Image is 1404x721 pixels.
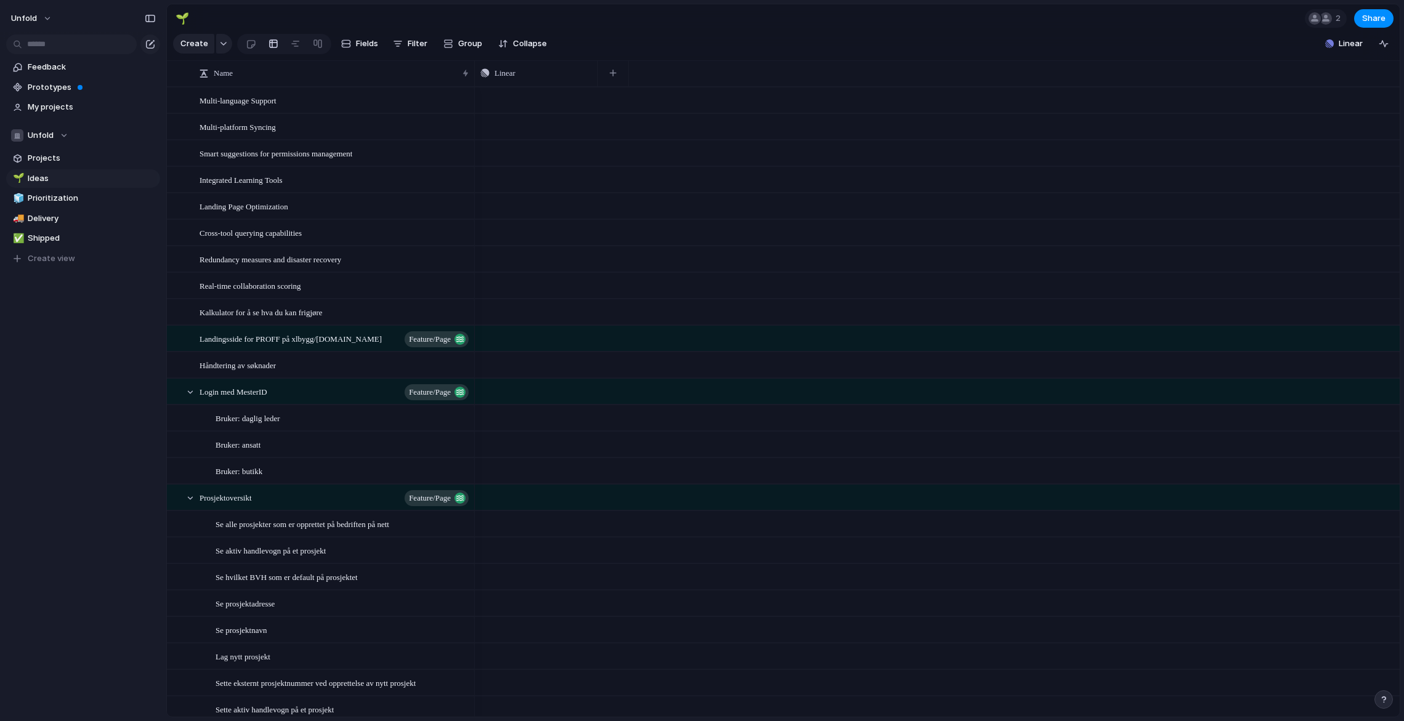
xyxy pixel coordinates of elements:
button: Feature/page [405,384,469,400]
a: ✅Shipped [6,229,160,248]
span: Real-time collaboration scoring [200,278,301,292]
span: Projects [28,152,156,164]
span: My projects [28,101,156,113]
a: 🌱Ideas [6,169,160,188]
button: Fields [336,34,383,54]
a: My projects [6,98,160,116]
div: 🚚 [13,211,22,225]
button: 🚚 [11,212,23,225]
a: Feedback [6,58,160,76]
button: Linear [1320,34,1368,53]
a: 🧊Prioritization [6,189,160,207]
span: Feature/page [409,331,451,348]
button: 🌱 [11,172,23,185]
span: Cross-tool querying capabilities [200,225,302,240]
button: Feature/page [405,490,469,506]
span: Name [214,67,233,79]
span: Feature/page [409,489,451,507]
a: 🚚Delivery [6,209,160,228]
span: Group [458,38,482,50]
a: Projects [6,149,160,167]
span: Ideas [28,172,156,185]
span: Feature/page [409,384,451,401]
span: Sette eksternt prosjektnummer ved opprettelse av nytt prosjekt [216,675,416,690]
span: Bruker: daglig leder [216,411,280,425]
span: Prosjektoversikt [200,490,252,504]
span: Se prosjektnavn [216,622,267,637]
span: Linear [1339,38,1363,50]
div: 🌱 [175,10,189,26]
span: Landing Page Optimization [200,199,288,213]
span: Filter [408,38,427,50]
span: Smart suggestions for permissions management [200,146,352,160]
span: Feedback [28,61,156,73]
span: Fields [356,38,378,50]
span: Delivery [28,212,156,225]
button: Unfold [6,126,160,145]
span: 2 [1336,12,1344,25]
a: Prototypes [6,78,160,97]
span: Se prosjektadresse [216,596,275,610]
span: Linear [494,67,515,79]
button: Create [173,34,214,54]
div: 🌱 [13,171,22,185]
span: Login med MesterID [200,384,267,398]
span: Unfold [11,12,37,25]
button: 🌱 [172,9,192,28]
button: Filter [388,34,432,54]
button: Create view [6,249,160,268]
span: Prioritization [28,192,156,204]
span: Se hvilket BVH som er default på prosjektet [216,570,358,584]
span: Sette aktiv handlevogn på et prosjekt [216,702,334,716]
span: Håndtering av søknader [200,358,276,372]
span: Unfold [28,129,54,142]
button: Group [437,34,488,54]
button: Collapse [493,34,552,54]
span: Create [180,38,208,50]
span: Lag nytt prosjekt [216,649,270,663]
span: Share [1362,12,1386,25]
span: Landingsside for PROFF på xlbygg/[DOMAIN_NAME] [200,331,382,345]
span: Bruker: butikk [216,464,262,478]
span: Prototypes [28,81,156,94]
span: Create view [28,252,75,265]
span: Kalkulator for å se hva du kan frigjøre [200,305,323,319]
span: Se aktiv handlevogn på et prosjekt [216,543,326,557]
span: Collapse [513,38,547,50]
span: Multi-language Support [200,93,276,107]
button: Feature/page [405,331,469,347]
span: Integrated Learning Tools [200,172,283,187]
div: ✅ [13,232,22,246]
button: Share [1354,9,1394,28]
span: Se alle prosjekter som er opprettet på bedriften på nett [216,517,389,531]
button: ✅ [11,232,23,244]
span: Bruker: ansatt [216,437,260,451]
span: Shipped [28,232,156,244]
span: Multi-platform Syncing [200,119,276,134]
button: Unfold [6,9,58,28]
button: 🧊 [11,192,23,204]
div: 🧊 [13,191,22,206]
span: Redundancy measures and disaster recovery [200,252,341,266]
